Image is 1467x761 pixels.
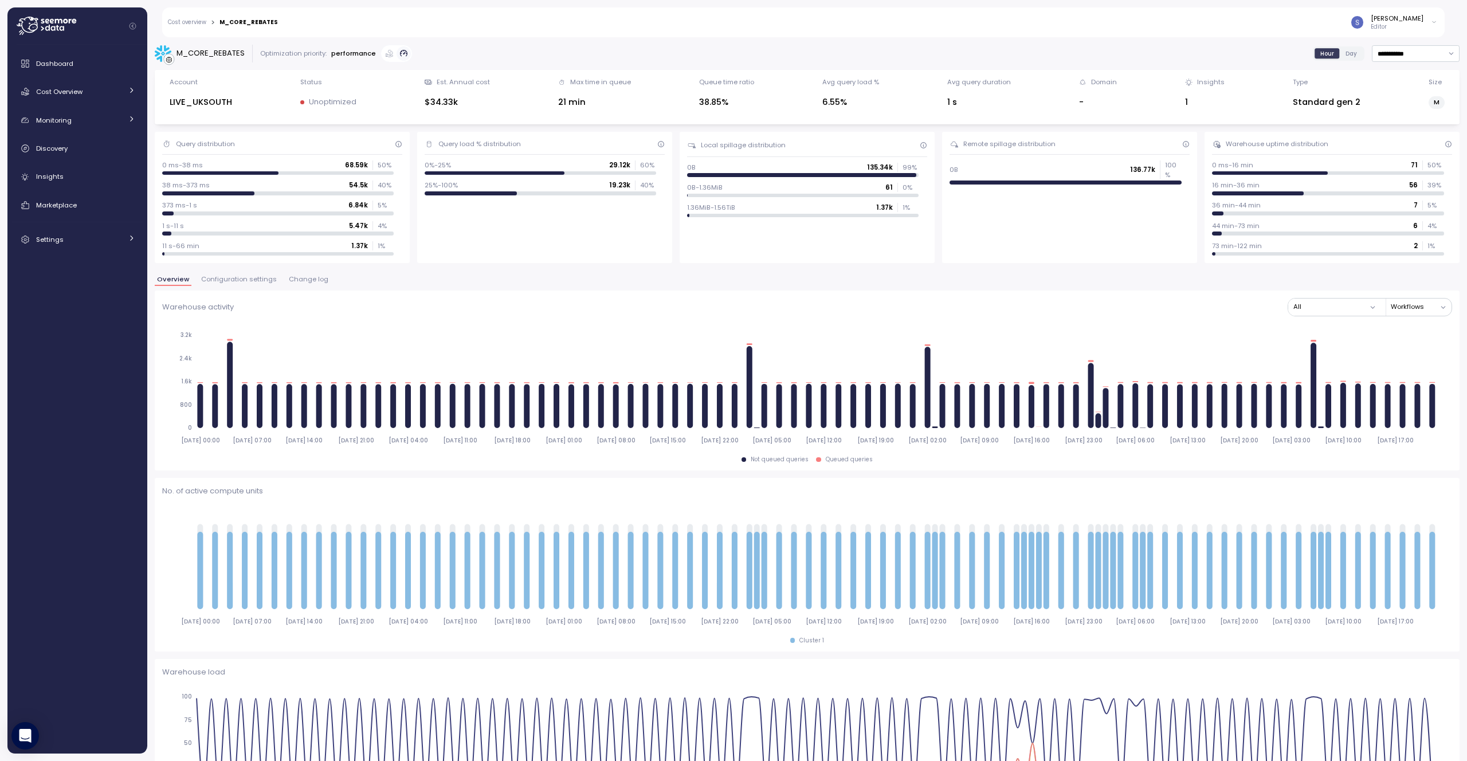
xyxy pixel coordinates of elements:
[300,77,322,87] div: Status
[1320,49,1334,58] span: Hour
[1272,617,1311,625] tspan: [DATE] 03:00
[181,617,219,625] tspan: [DATE] 00:00
[1212,201,1261,210] p: 36 min-44 min
[903,183,919,192] p: 0 %
[36,172,64,181] span: Insights
[378,201,394,210] p: 5 %
[184,716,192,724] tspan: 75
[876,203,893,212] p: 1.37k
[12,137,143,160] a: Discovery
[349,181,368,190] p: 54.5k
[233,437,272,444] tspan: [DATE] 07:00
[1212,221,1260,230] p: 44 min-73 min
[752,617,791,625] tspan: [DATE] 05:00
[378,221,394,230] p: 4 %
[388,617,427,625] tspan: [DATE] 04:00
[903,163,919,172] p: 99 %
[443,617,477,625] tspan: [DATE] 11:00
[1411,160,1418,170] p: 71
[338,617,374,625] tspan: [DATE] 21:00
[609,160,630,170] p: 29.12k
[157,276,189,283] span: Overview
[351,241,368,250] p: 1.37k
[1434,96,1439,108] span: M
[822,77,879,87] div: Avg query load %
[649,437,686,444] tspan: [DATE] 15:00
[11,722,39,750] div: Open Intercom Messenger
[1371,14,1423,23] div: [PERSON_NAME]
[12,109,143,132] a: Monitoring
[908,437,947,444] tspan: [DATE] 02:00
[162,160,203,170] p: 0 ms-38 ms
[180,401,192,409] tspan: 800
[1376,437,1413,444] tspan: [DATE] 17:00
[179,355,192,362] tspan: 2.4k
[1293,77,1308,87] div: Type
[437,77,490,87] div: Est. Annual cost
[960,617,999,625] tspan: [DATE] 09:00
[597,617,636,625] tspan: [DATE] 08:00
[345,160,368,170] p: 68.59k
[1079,96,1117,109] div: -
[176,48,245,59] div: M_CORE_REBATES
[960,437,999,444] tspan: [DATE] 09:00
[201,276,277,283] span: Configuration settings
[388,437,427,444] tspan: [DATE] 04:00
[1169,437,1205,444] tspan: [DATE] 13:00
[12,166,143,189] a: Insights
[1185,96,1225,109] div: 1
[233,617,272,625] tspan: [DATE] 07:00
[12,80,143,103] a: Cost Overview
[162,221,184,230] p: 1 s-11 s
[162,666,1452,678] p: Warehouse load
[752,437,791,444] tspan: [DATE] 05:00
[1414,201,1418,210] p: 7
[1197,77,1225,87] div: Insights
[1091,77,1117,87] div: Domain
[751,456,809,464] div: Not queued queries
[687,183,723,192] p: 0B-1.36MiB
[1212,160,1253,170] p: 0 ms-16 min
[1429,77,1442,87] div: Size
[1376,617,1413,625] tspan: [DATE] 17:00
[640,160,656,170] p: 60 %
[1065,617,1103,625] tspan: [DATE] 23:00
[1325,437,1362,444] tspan: [DATE] 10:00
[687,203,735,212] p: 1.36MiB-1.56TiB
[168,19,206,25] a: Cost overview
[822,96,879,109] div: 6.55%
[162,241,199,250] p: 11 s-66 min
[857,617,894,625] tspan: [DATE] 19:00
[1427,160,1444,170] p: 50 %
[184,740,192,747] tspan: 50
[12,52,143,75] a: Dashboard
[950,165,958,174] p: 0B
[181,378,192,385] tspan: 1.6k
[1413,221,1418,230] p: 6
[12,194,143,217] a: Marketplace
[1427,241,1444,250] p: 1 %
[1013,437,1050,444] tspan: [DATE] 16:00
[903,203,919,212] p: 1 %
[211,19,215,26] div: >
[260,49,327,58] div: Optimization priority:
[1351,16,1363,28] img: ACg8ocLCy7HMj59gwelRyEldAl2GQfy23E10ipDNf0SDYCnD3y85RA=s96-c
[162,301,234,313] p: Warehouse activity
[36,144,68,153] span: Discovery
[558,96,631,109] div: 21 min
[36,59,73,68] span: Dashboard
[640,181,656,190] p: 40 %
[162,485,1452,497] p: No. of active compute units
[609,181,630,190] p: 19.23k
[867,163,893,172] p: 135.34k
[1346,49,1357,58] span: Day
[443,437,477,444] tspan: [DATE] 11:00
[1371,23,1423,31] p: Editor
[1288,299,1382,315] button: All
[885,183,893,192] p: 61
[947,77,1011,87] div: Avg query duration
[1065,437,1103,444] tspan: [DATE] 23:00
[36,87,83,96] span: Cost Overview
[699,77,754,87] div: Queue time ratio
[289,276,328,283] span: Change log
